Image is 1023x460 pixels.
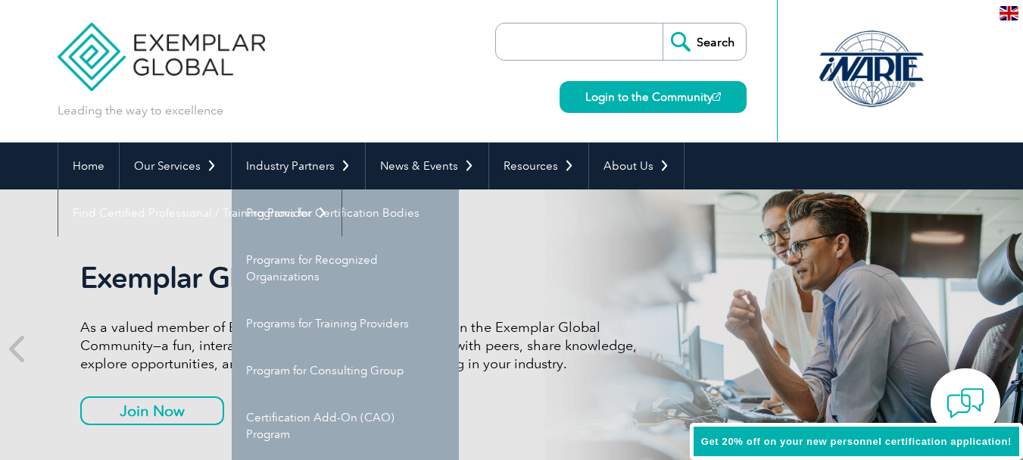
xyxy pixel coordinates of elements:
[80,318,648,373] p: As a valued member of Exemplar Global, we invite you to join the Exemplar Global Community—a fun,...
[232,142,365,189] a: Industry Partners
[560,81,747,113] a: Login to the Community
[366,142,488,189] a: News & Events
[58,189,342,236] a: Find Certified Professional / Training Provider
[489,142,588,189] a: Resources
[713,92,721,101] img: open_square.png
[701,436,1012,447] span: Get 20% off on your new personnel certification application!
[232,189,459,236] a: Programs for Certification Bodies
[232,236,459,300] a: Programs for Recognized Organizations
[589,142,684,189] a: About Us
[232,347,459,394] a: Program for Consulting Group
[58,102,223,119] p: Leading the way to excellence
[947,384,984,422] img: contact-chat.png
[232,300,459,347] a: Programs for Training Providers
[80,396,224,425] a: Join Now
[663,23,746,60] input: Search
[1000,6,1018,20] img: en
[80,261,648,296] h2: Exemplar Global Community
[120,142,231,189] a: Our Services
[58,142,119,189] a: Home
[232,394,459,458] a: Certification Add-On (CAO) Program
